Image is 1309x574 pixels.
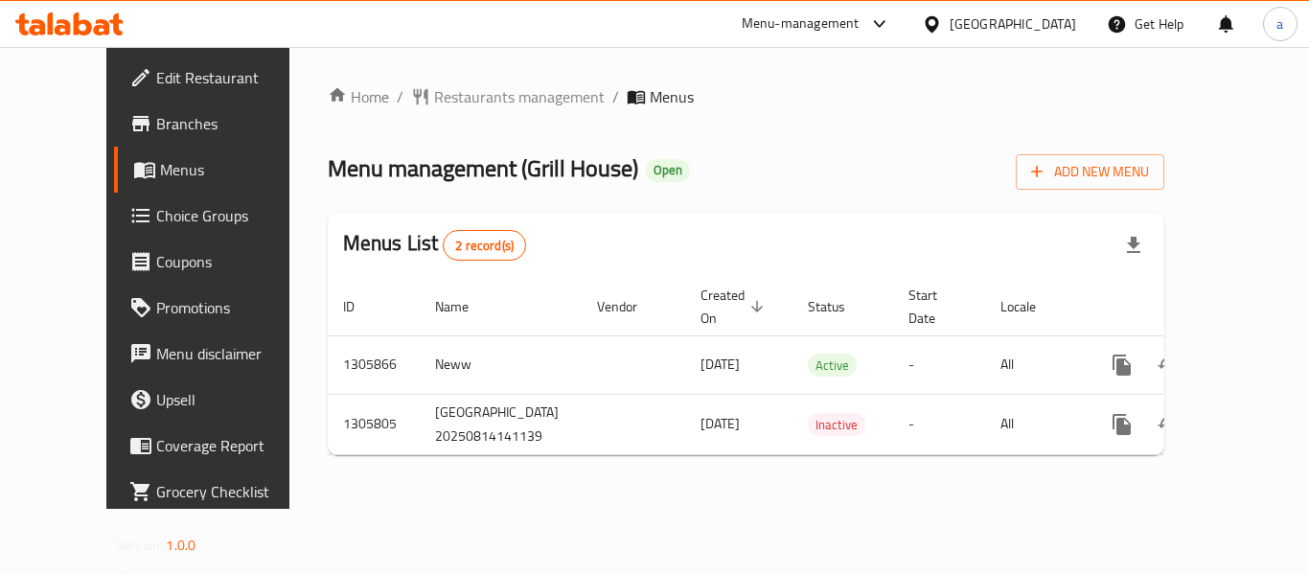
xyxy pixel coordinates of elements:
[114,423,325,469] a: Coverage Report
[156,66,310,89] span: Edit Restaurant
[700,352,740,377] span: [DATE]
[893,394,985,454] td: -
[420,335,582,394] td: Neww
[328,85,389,108] a: Home
[328,147,638,190] span: Menu management ( Grill House )
[1084,278,1298,336] th: Actions
[156,434,310,457] span: Coverage Report
[328,394,420,454] td: 1305805
[1145,342,1191,388] button: Change Status
[328,335,420,394] td: 1305866
[166,533,195,558] span: 1.0.0
[114,331,325,377] a: Menu disclaimer
[397,85,403,108] li: /
[114,285,325,331] a: Promotions
[435,295,494,318] span: Name
[160,158,310,181] span: Menus
[411,85,605,108] a: Restaurants management
[156,204,310,227] span: Choice Groups
[156,342,310,365] span: Menu disclaimer
[985,335,1084,394] td: All
[808,355,857,377] span: Active
[1099,402,1145,448] button: more
[156,480,310,503] span: Grocery Checklist
[114,239,325,285] a: Coupons
[114,55,325,101] a: Edit Restaurant
[343,229,526,261] h2: Menus List
[646,159,690,182] div: Open
[908,284,962,330] span: Start Date
[808,413,865,436] div: Inactive
[114,377,325,423] a: Upsell
[443,230,526,261] div: Total records count
[444,237,525,255] span: 2 record(s)
[985,394,1084,454] td: All
[1111,222,1157,268] div: Export file
[116,533,163,558] span: Version:
[950,13,1076,34] div: [GEOGRAPHIC_DATA]
[114,147,325,193] a: Menus
[114,469,325,515] a: Grocery Checklist
[1000,295,1061,318] span: Locale
[328,85,1164,108] nav: breadcrumb
[156,388,310,411] span: Upsell
[808,414,865,436] span: Inactive
[650,85,694,108] span: Menus
[597,295,662,318] span: Vendor
[1276,13,1283,34] span: a
[434,85,605,108] span: Restaurants management
[893,335,985,394] td: -
[114,101,325,147] a: Branches
[156,296,310,319] span: Promotions
[700,284,769,330] span: Created On
[646,162,690,178] span: Open
[343,295,379,318] span: ID
[114,193,325,239] a: Choice Groups
[156,112,310,135] span: Branches
[1031,160,1149,184] span: Add New Menu
[156,250,310,273] span: Coupons
[328,278,1298,455] table: enhanced table
[808,295,870,318] span: Status
[1099,342,1145,388] button: more
[742,12,860,35] div: Menu-management
[420,394,582,454] td: [GEOGRAPHIC_DATA] 20250814141139
[1016,154,1164,190] button: Add New Menu
[1145,402,1191,448] button: Change Status
[612,85,619,108] li: /
[700,411,740,436] span: [DATE]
